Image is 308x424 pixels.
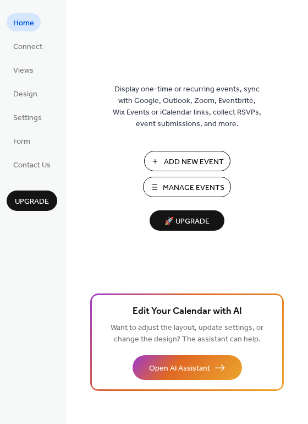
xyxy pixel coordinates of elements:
[13,18,34,29] span: Home
[113,84,261,130] span: Display one-time or recurring events, sync with Google, Outlook, Zoom, Eventbrite, Wix Events or ...
[7,191,57,211] button: Upgrade
[7,61,40,79] a: Views
[7,155,57,173] a: Contact Us
[13,89,37,100] span: Design
[156,214,218,229] span: 🚀 Upgrade
[7,37,49,55] a: Connect
[13,160,51,171] span: Contact Us
[164,156,224,168] span: Add New Event
[133,355,242,380] button: Open AI Assistant
[133,304,242,319] span: Edit Your Calendar with AI
[144,151,230,171] button: Add New Event
[150,210,224,231] button: 🚀 Upgrade
[149,363,210,374] span: Open AI Assistant
[13,136,30,148] span: Form
[7,13,41,31] a: Home
[15,196,49,208] span: Upgrade
[7,132,37,150] a: Form
[143,177,231,197] button: Manage Events
[7,84,44,102] a: Design
[163,182,224,194] span: Manage Events
[13,41,42,53] span: Connect
[111,320,263,347] span: Want to adjust the layout, update settings, or change the design? The assistant can help.
[7,108,48,126] a: Settings
[13,65,34,77] span: Views
[13,112,42,124] span: Settings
